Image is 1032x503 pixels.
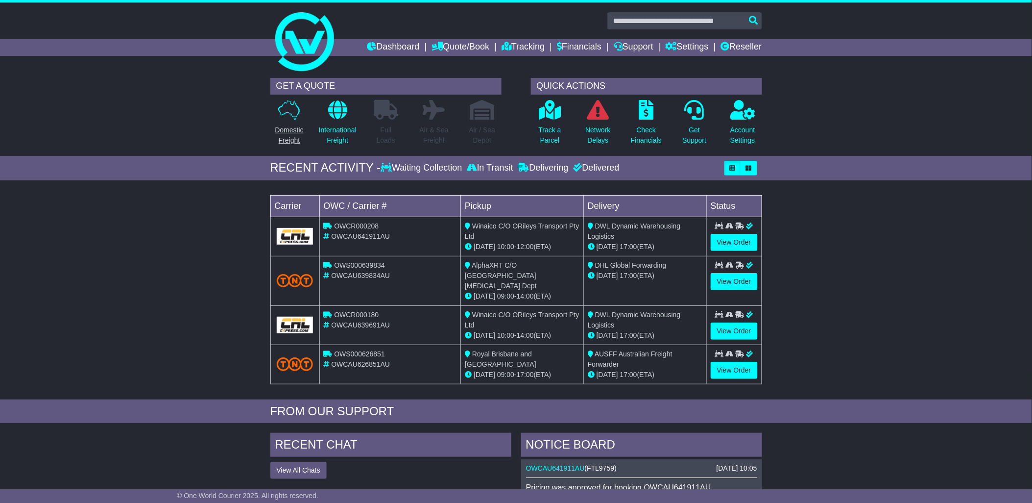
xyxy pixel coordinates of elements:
[583,195,706,217] td: Delivery
[319,195,461,217] td: OWC / Carrier #
[595,261,667,269] span: DHL Global Forwarding
[666,39,709,56] a: Settings
[588,330,702,341] div: (ETA)
[318,100,357,151] a: InternationalFreight
[497,292,514,300] span: 09:00
[465,291,579,302] div: - (ETA)
[277,228,313,245] img: GetCarrierServiceLogo
[730,100,756,151] a: AccountSettings
[270,462,327,479] button: View All Chats
[597,272,618,279] span: [DATE]
[270,195,319,217] td: Carrier
[614,39,653,56] a: Support
[588,311,681,329] span: DWL Dynamic Warehousing Logistics
[517,243,534,251] span: 12:00
[465,261,537,290] span: AlphaXRT C/O [GEOGRAPHIC_DATA] [MEDICAL_DATA] Dept
[497,243,514,251] span: 10:00
[177,492,318,500] span: © One World Courier 2025. All rights reserved.
[521,433,762,459] div: NOTICE BOARD
[465,330,579,341] div: - (ETA)
[465,311,579,329] span: Winaico C/O ORileys Transport Pty Ltd
[588,370,702,380] div: (ETA)
[571,163,620,174] div: Delivered
[517,371,534,378] span: 17:00
[469,125,496,146] p: Air / Sea Depot
[331,232,390,240] span: OWCAU641911AU
[374,125,398,146] p: Full Loads
[716,464,757,473] div: [DATE] 10:05
[319,125,357,146] p: International Freight
[730,125,755,146] p: Account Settings
[502,39,545,56] a: Tracking
[526,483,757,492] p: Pricing was approved for booking OWCAU641911AU.
[517,292,534,300] span: 14:00
[585,100,611,151] a: NetworkDelays
[620,272,637,279] span: 17:00
[432,39,489,56] a: Quote/Book
[331,272,390,279] span: OWCAU639834AU
[465,242,579,252] div: - (ETA)
[711,323,758,340] a: View Order
[588,222,681,240] span: DWL Dynamic Warehousing Logistics
[516,163,571,174] div: Delivering
[720,39,762,56] a: Reseller
[526,464,585,472] a: OWCAU641911AU
[630,100,662,151] a: CheckFinancials
[465,350,536,368] span: Royal Brisbane and [GEOGRAPHIC_DATA]
[588,350,672,368] span: AUSFF Australian Freight Forwarder
[711,273,758,290] a: View Order
[334,222,379,230] span: OWCR000208
[597,331,618,339] span: [DATE]
[711,362,758,379] a: View Order
[274,100,304,151] a: DomesticFreight
[682,125,706,146] p: Get Support
[497,371,514,378] span: 09:00
[465,222,579,240] span: Winaico C/O ORileys Transport Pty Ltd
[631,125,662,146] p: Check Financials
[620,243,637,251] span: 17:00
[620,371,637,378] span: 17:00
[497,331,514,339] span: 10:00
[334,311,379,319] span: OWCR000180
[277,357,313,371] img: TNT_Domestic.png
[531,78,762,95] div: QUICK ACTIONS
[588,242,702,252] div: (ETA)
[517,331,534,339] span: 14:00
[585,125,610,146] p: Network Delays
[331,360,390,368] span: OWCAU626851AU
[539,125,561,146] p: Track a Parcel
[334,261,385,269] span: OWS000639834
[620,331,637,339] span: 17:00
[474,292,495,300] span: [DATE]
[334,350,385,358] span: OWS000626851
[587,464,614,472] span: FTL9759
[597,371,618,378] span: [DATE]
[597,243,618,251] span: [DATE]
[474,371,495,378] span: [DATE]
[538,100,562,151] a: Track aParcel
[526,464,757,473] div: ( )
[711,234,758,251] a: View Order
[367,39,420,56] a: Dashboard
[277,317,313,333] img: GetCarrierServiceLogo
[270,161,381,175] div: RECENT ACTIVITY -
[706,195,762,217] td: Status
[270,78,502,95] div: GET A QUOTE
[275,125,303,146] p: Domestic Freight
[474,331,495,339] span: [DATE]
[465,163,516,174] div: In Transit
[465,370,579,380] div: - (ETA)
[461,195,584,217] td: Pickup
[381,163,464,174] div: Waiting Collection
[270,433,511,459] div: RECENT CHAT
[270,404,762,419] div: FROM OUR SUPPORT
[420,125,449,146] p: Air & Sea Freight
[277,274,313,287] img: TNT_Domestic.png
[331,321,390,329] span: OWCAU639691AU
[557,39,601,56] a: Financials
[588,271,702,281] div: (ETA)
[682,100,707,151] a: GetSupport
[474,243,495,251] span: [DATE]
